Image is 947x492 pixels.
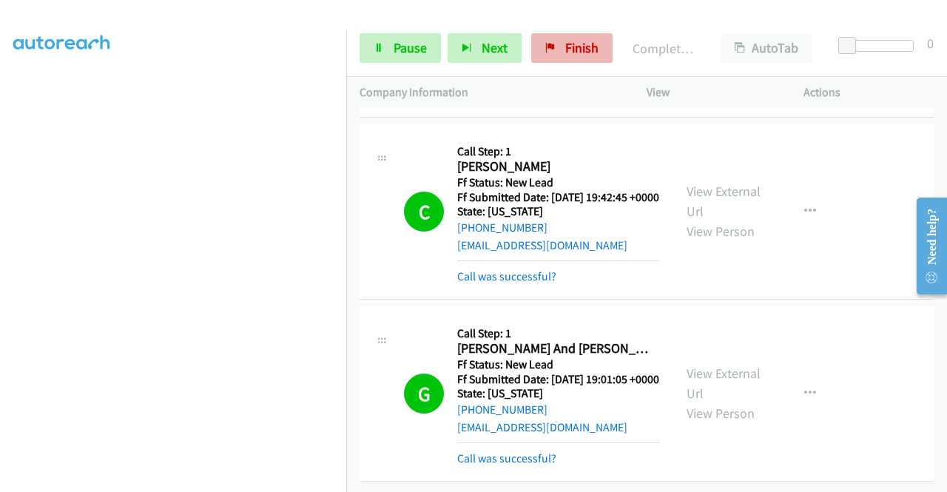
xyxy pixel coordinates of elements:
[457,386,659,401] h5: State: [US_STATE]
[565,39,599,56] span: Finish
[457,204,659,219] h5: State: [US_STATE]
[687,405,755,422] a: View Person
[448,33,522,63] button: Next
[482,39,508,56] span: Next
[927,33,934,53] div: 0
[457,326,659,341] h5: Call Step: 1
[457,144,659,159] h5: Call Step: 1
[457,402,547,417] a: [PHONE_NUMBER]
[457,175,659,190] h5: Ff Status: New Lead
[394,39,427,56] span: Pause
[687,183,761,220] a: View External Url
[846,40,914,52] div: Delay between calls (in seconds)
[457,420,627,434] a: [EMAIL_ADDRESS][DOMAIN_NAME]
[457,158,655,175] h2: [PERSON_NAME]
[803,84,934,101] p: Actions
[457,220,547,235] a: [PHONE_NUMBER]
[457,357,659,372] h5: Ff Status: New Lead
[687,365,761,402] a: View External Url
[457,372,659,387] h5: Ff Submitted Date: [DATE] 19:01:05 +0000
[457,190,659,205] h5: Ff Submitted Date: [DATE] 19:42:45 +0000
[404,374,444,414] h1: G
[457,238,627,252] a: [EMAIL_ADDRESS][DOMAIN_NAME]
[633,38,694,58] p: Completed All Calls
[360,84,620,101] p: Company Information
[457,340,655,357] h2: [PERSON_NAME] And [PERSON_NAME]
[721,33,812,63] button: AutoTab
[905,187,947,305] iframe: Resource Center
[457,451,556,465] a: Call was successful?
[457,269,556,283] a: Call was successful?
[687,223,755,240] a: View Person
[531,33,613,63] a: Finish
[404,192,444,232] h1: C
[360,33,441,63] a: Pause
[647,84,777,101] p: View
